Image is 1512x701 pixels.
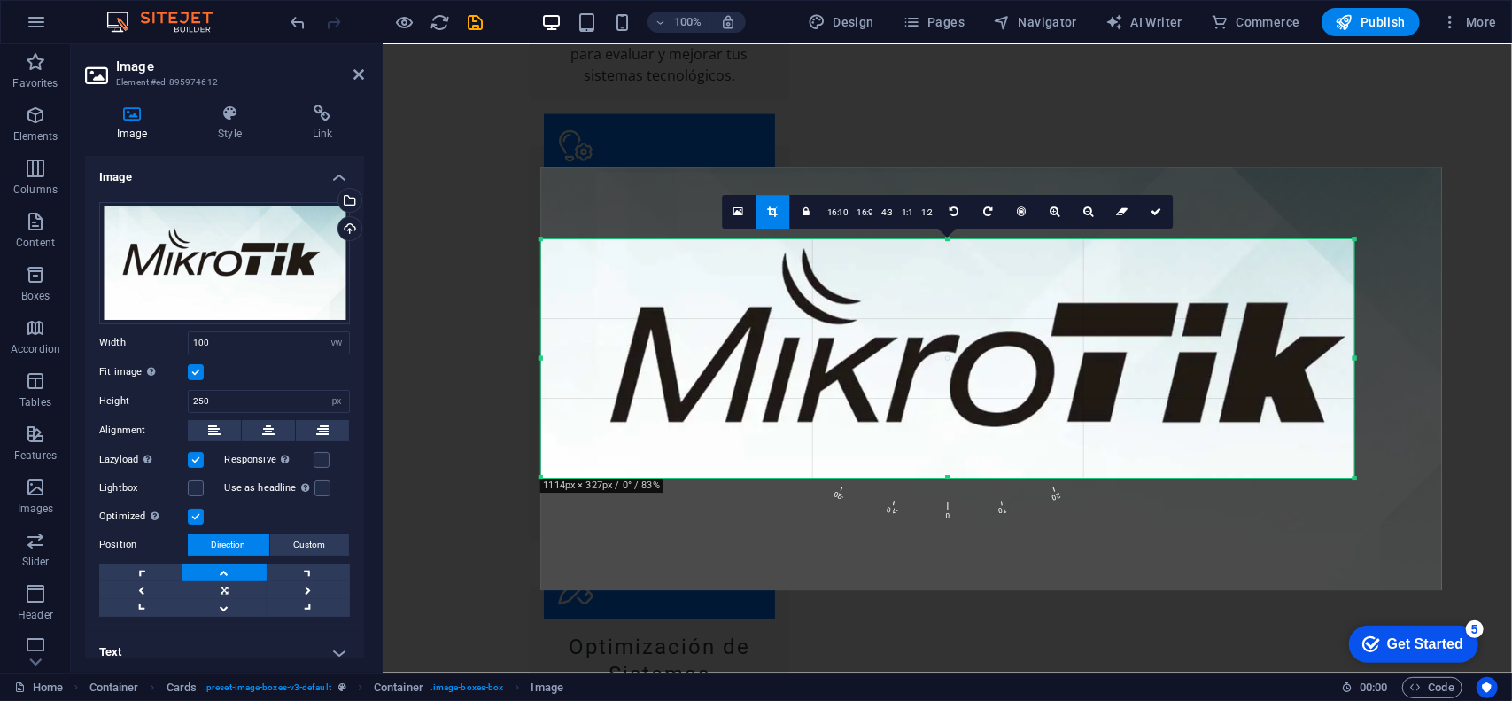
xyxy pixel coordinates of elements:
button: Navigator [986,8,1084,36]
span: More [1441,13,1497,31]
span: : [1372,681,1375,694]
p: Content [16,236,55,250]
button: Commerce [1204,8,1307,36]
h4: Image [85,156,364,188]
p: Header [18,608,53,622]
span: Click to select. Double-click to edit [531,677,563,698]
div: Get Started 5 items remaining, 0% complete [14,9,143,46]
h4: Link [281,105,364,142]
p: Columns [13,183,58,197]
i: Undo: Change image alignment (Ctrl+Z) [289,12,309,33]
a: Rotate left 90° [937,195,971,229]
a: Select files from the file manager, stock photos, or upload file(s) [722,195,756,229]
span: Publish [1336,13,1406,31]
a: 1:1 [897,196,918,230]
span: Custom [294,534,326,556]
button: More [1434,8,1504,36]
h6: Session time [1341,677,1388,698]
label: Position [99,534,188,556]
button: Usercentrics [1477,677,1498,698]
h2: Image [116,58,364,74]
span: Design [808,13,874,31]
p: Tables [19,395,51,409]
h3: Element #ed-895974612 [116,74,329,90]
a: Zoom in [1038,195,1072,229]
span: Code [1410,677,1454,698]
div: Capturadepantalla2024-12-26212953-tCCgy3Tt2L4uUkpN_SPYHg.png [99,202,350,324]
span: Commerce [1211,13,1300,31]
span: Click to select. Double-click to edit [374,677,423,698]
h4: Image [85,105,186,142]
p: Features [14,448,57,463]
div: 5 [131,4,149,21]
h6: 100% [674,12,702,33]
a: Reset [1105,195,1139,229]
i: This element is a customizable preset [338,682,346,692]
img: Editor Logo [102,12,235,33]
a: Click to cancel selection. Double-click to open Pages [14,677,63,698]
p: Favorites [12,76,58,90]
nav: breadcrumb [89,677,563,698]
a: 16:10 [823,196,853,230]
button: 100% [647,12,710,33]
p: Slider [22,555,50,569]
label: Use as headline [225,478,314,499]
span: AI Writer [1105,13,1182,31]
label: Width [99,338,188,347]
button: AI Writer [1098,8,1190,36]
p: Images [18,502,54,516]
label: Alignment [99,420,188,441]
a: Crop mode [756,195,789,229]
label: Optimized [99,506,188,527]
a: Rotate right 90° [971,195,1004,229]
p: Elements [13,129,58,144]
span: Pages [903,13,965,31]
button: reload [430,12,451,33]
button: undo [288,12,309,33]
label: Lazyload [99,449,188,471]
div: 1114px × 327px / 0° / 83% [539,479,663,493]
h4: Text [85,631,364,674]
label: Height [99,396,188,406]
button: Publish [1322,8,1420,36]
span: Click to select. Double-click to edit [167,677,197,698]
button: Design [801,8,881,36]
a: Confirm [1139,195,1173,229]
p: Accordion [11,342,60,356]
a: Zoom out [1072,195,1105,229]
span: 00 00 [1360,677,1387,698]
h4: Style [186,105,280,142]
button: Pages [896,8,972,36]
span: Navigator [993,13,1077,31]
a: Keep aspect ratio [789,195,823,229]
span: . image-boxes-box [430,677,504,698]
button: Code [1402,677,1462,698]
a: Center [1004,195,1038,229]
div: Get Started [52,19,128,35]
i: On resize automatically adjust zoom level to fit chosen device. [720,14,736,30]
i: Save (Ctrl+S) [466,12,486,33]
label: Lightbox [99,478,188,499]
button: save [465,12,486,33]
span: . preset-image-boxes-v3-default [204,677,331,698]
p: Boxes [21,289,50,303]
span: Direction [212,534,246,556]
a: 4:3 [878,196,898,230]
a: 16:9 [853,196,878,230]
button: Custom [270,534,349,556]
label: Responsive [225,449,314,471]
label: Fit image [99,362,188,383]
a: 1:2 [918,196,938,230]
button: Direction [188,534,269,556]
span: Click to select. Double-click to edit [89,677,139,698]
